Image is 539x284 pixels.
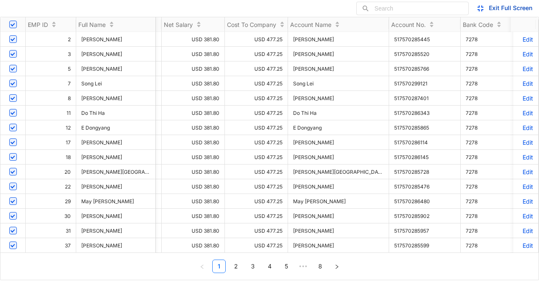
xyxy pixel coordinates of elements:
[192,242,219,249] span: USD 381.80
[192,66,219,72] span: USD 381.80
[518,109,533,117] a: Edit
[489,4,532,11] a: Exit Full Screen
[518,242,533,249] a: Edit
[76,17,156,32] th: Full Name
[227,21,276,28] span: Cost To Company
[288,238,389,253] td: [PERSON_NAME]
[461,179,515,194] td: 7278
[192,228,219,234] span: USD 381.80
[81,80,150,87] span: Song Lei
[461,106,515,120] td: 7278
[81,213,150,219] span: [PERSON_NAME]
[254,51,283,57] span: USD 477.25
[518,80,533,87] p: Edit
[254,80,283,87] span: USD 477.25
[26,32,76,47] td: 2
[280,260,293,273] a: 5
[389,135,461,150] td: 517570286114
[254,66,283,72] span: USD 477.25
[313,260,327,273] li: 8
[26,223,76,238] td: 31
[162,17,225,32] th: Net Salary
[518,212,533,220] a: Edit
[192,51,219,57] span: USD 381.80
[26,165,76,179] td: 20
[389,223,461,238] td: 517570285957
[81,198,150,204] span: May [PERSON_NAME]
[518,227,533,234] a: Edit
[164,21,193,28] span: Net Salary
[288,179,389,194] td: [PERSON_NAME]
[518,36,533,43] a: Edit
[192,198,219,204] span: USD 381.80
[81,110,150,116] span: Do Thi Ha
[26,209,76,223] td: 30
[463,21,493,28] span: Bank Code
[461,120,515,135] td: 7278
[389,238,461,253] td: 517570285599
[192,80,219,87] span: USD 381.80
[389,120,461,135] td: 517570285865
[254,154,283,160] span: USD 477.25
[26,106,76,120] td: 11
[81,66,150,72] span: [PERSON_NAME]
[246,260,259,273] a: 3
[461,76,515,91] td: 7278
[192,36,219,42] span: USD 381.80
[254,198,283,204] span: USD 477.25
[26,120,76,135] td: 12
[192,213,219,219] span: USD 381.80
[330,260,344,273] button: right
[192,169,219,175] span: USD 381.80
[389,165,461,179] td: 517570285728
[288,17,389,32] th: Account Name
[192,139,219,146] span: USD 381.80
[389,61,461,76] td: 517570285766
[362,5,369,12] img: search.8ce656024d3affaeffe32e5b30621cb7.svg
[288,223,389,238] td: [PERSON_NAME]
[212,260,226,273] li: 1
[518,65,533,72] p: Edit
[26,194,76,209] td: 29
[288,165,389,179] td: [PERSON_NAME][GEOGRAPHIC_DATA]
[518,50,533,58] a: Edit
[374,2,463,15] input: Search
[389,17,461,32] th: Account No.
[81,36,150,42] span: [PERSON_NAME]
[518,139,533,146] a: Edit
[229,260,242,273] a: 2
[81,242,150,249] span: [PERSON_NAME]
[26,61,76,76] td: 5
[518,198,533,205] a: Edit
[389,91,461,106] td: 517570287401
[263,260,276,273] a: 4
[288,150,389,165] td: [PERSON_NAME]
[288,61,389,76] td: [PERSON_NAME]
[254,36,283,42] span: USD 477.25
[518,95,533,102] a: Edit
[296,260,310,273] span: •••
[195,260,209,273] button: left
[192,110,219,116] span: USD 381.80
[254,125,283,131] span: USD 477.25
[213,260,225,273] a: 1
[81,154,150,160] span: [PERSON_NAME]
[461,238,515,253] td: 7278
[461,135,515,150] td: 7278
[461,209,515,223] td: 7278
[246,260,259,273] li: 3
[26,91,76,106] td: 8
[26,135,76,150] td: 17
[288,47,389,61] td: [PERSON_NAME]
[518,183,533,190] a: Edit
[290,21,331,28] span: Account Name
[391,21,426,28] span: Account No.
[28,21,48,28] span: EMP ID
[288,106,389,120] td: Do Thi Ha
[81,125,150,131] span: E Dongyang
